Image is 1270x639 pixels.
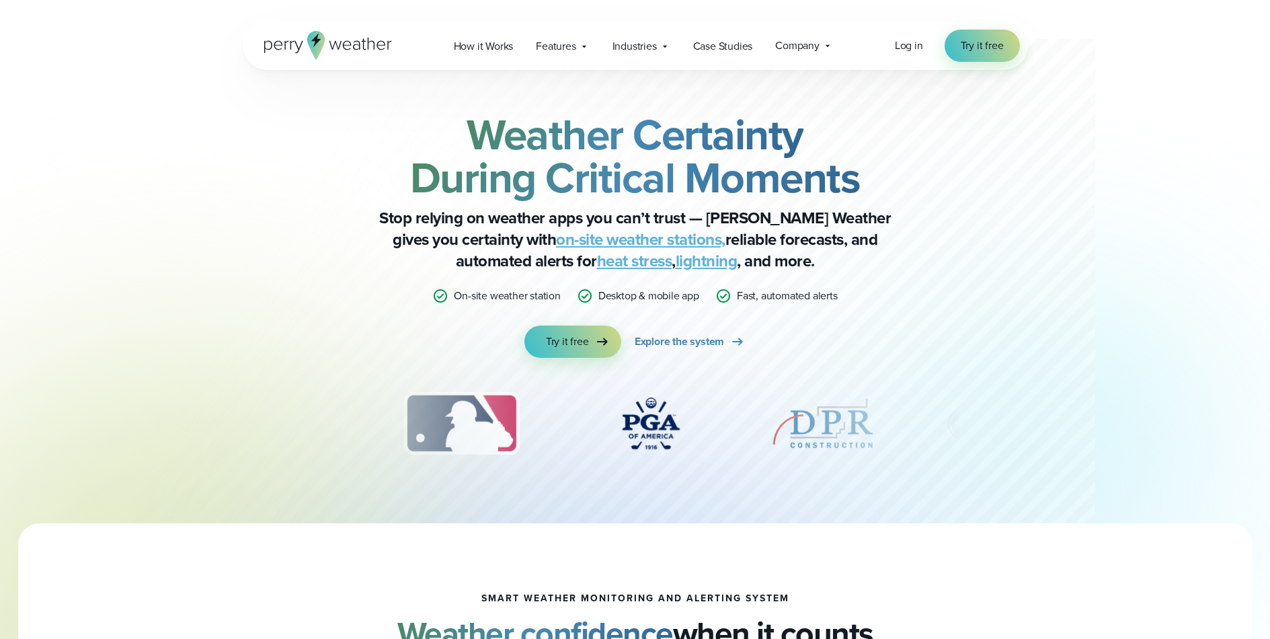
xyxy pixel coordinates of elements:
[961,38,1004,54] span: Try it free
[391,390,532,457] img: MLB.svg
[536,38,576,54] span: Features
[775,38,820,54] span: Company
[232,390,326,457] img: NASA.svg
[635,334,724,350] span: Explore the system
[737,288,838,304] p: Fast, automated alerts
[941,390,1024,457] img: University-of-Georgia.svg
[366,207,904,272] p: Stop relying on weather apps you can’t trust — [PERSON_NAME] Weather gives you certainty with rel...
[481,593,789,604] h1: smart weather monitoring and alerting system
[693,38,753,54] span: Case Studies
[895,38,923,54] a: Log in
[941,390,1024,457] div: 6 of 12
[769,390,877,457] div: 5 of 12
[454,288,560,304] p: On-site weather station
[676,249,738,273] a: lightning
[310,390,961,464] div: slideshow
[410,103,861,209] strong: Weather Certainty During Critical Moments
[769,390,877,457] img: DPR-Construction.svg
[597,390,705,457] img: PGA.svg
[597,390,705,457] div: 4 of 12
[454,38,514,54] span: How it Works
[597,249,672,273] a: heat stress
[391,390,532,457] div: 3 of 12
[895,38,923,53] span: Log in
[442,32,525,60] a: How it Works
[612,38,657,54] span: Industries
[598,288,699,304] p: Desktop & mobile app
[945,30,1020,62] a: Try it free
[546,334,589,350] span: Try it free
[635,326,746,358] a: Explore the system
[232,390,326,457] div: 2 of 12
[682,32,764,60] a: Case Studies
[524,326,621,358] a: Try it free
[556,227,725,252] a: on-site weather stations,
